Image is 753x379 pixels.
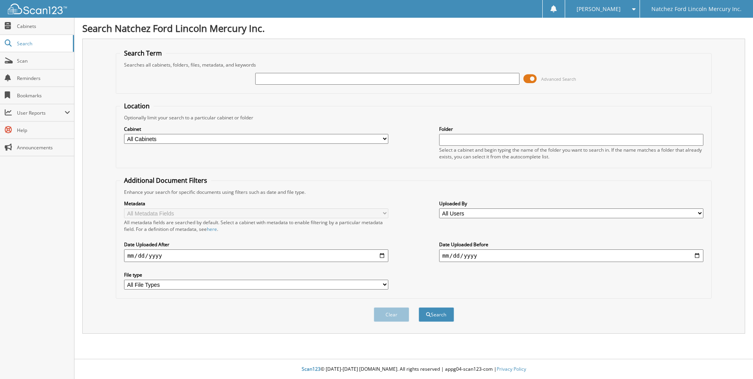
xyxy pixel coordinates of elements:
[497,366,526,372] a: Privacy Policy
[120,61,707,68] div: Searches all cabinets, folders, files, metadata, and keywords
[124,241,388,248] label: Date Uploaded After
[8,4,67,14] img: scan123-logo-white.svg
[17,127,70,134] span: Help
[124,126,388,132] label: Cabinet
[82,22,745,35] h1: Search Natchez Ford Lincoln Mercury Inc.
[17,23,70,30] span: Cabinets
[439,200,703,207] label: Uploaded By
[120,102,154,110] legend: Location
[207,226,217,232] a: here
[124,271,388,278] label: File type
[120,176,211,185] legend: Additional Document Filters
[124,219,388,232] div: All metadata fields are searched by default. Select a cabinet with metadata to enable filtering b...
[120,49,166,58] legend: Search Term
[419,307,454,322] button: Search
[541,76,576,82] span: Advanced Search
[17,58,70,64] span: Scan
[714,341,753,379] iframe: Chat Widget
[124,200,388,207] label: Metadata
[120,114,707,121] div: Optionally limit your search to a particular cabinet or folder
[374,307,409,322] button: Clear
[17,75,70,82] span: Reminders
[439,147,703,160] div: Select a cabinet and begin typing the name of the folder you want to search in. If the name match...
[17,40,69,47] span: Search
[577,7,621,11] span: [PERSON_NAME]
[120,189,707,195] div: Enhance your search for specific documents using filters such as date and file type.
[439,126,703,132] label: Folder
[302,366,321,372] span: Scan123
[651,7,742,11] span: Natchez Ford Lincoln Mercury Inc.
[124,249,388,262] input: start
[17,92,70,99] span: Bookmarks
[439,241,703,248] label: Date Uploaded Before
[17,144,70,151] span: Announcements
[439,249,703,262] input: end
[74,360,753,379] div: © [DATE]-[DATE] [DOMAIN_NAME]. All rights reserved | appg04-scan123-com |
[17,110,65,116] span: User Reports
